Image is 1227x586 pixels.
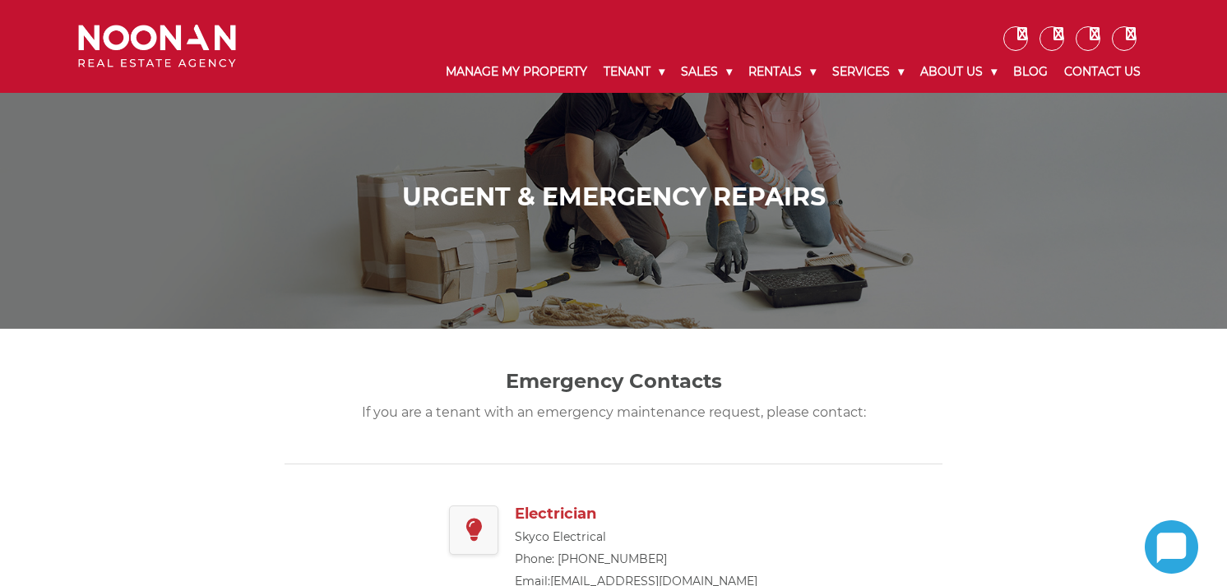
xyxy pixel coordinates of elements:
[515,549,757,570] p: Phone: [PHONE_NUMBER]
[515,505,757,524] h3: Electrician
[740,51,824,93] a: Rentals
[78,25,236,68] img: Noonan Real Estate Agency
[82,182,1146,212] h1: Urgent & Emergency Repairs
[515,527,757,547] p: Skyco Electrical
[1005,51,1056,93] a: Blog
[326,370,901,394] h2: Emergency Contacts
[824,51,912,93] a: Services
[326,402,901,422] p: If you are a tenant with an emergency maintenance request, please contact:
[595,51,673,93] a: Tenant
[438,51,595,93] a: Manage My Property
[673,51,740,93] a: Sales
[912,51,1005,93] a: About Us
[1056,51,1149,93] a: Contact Us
